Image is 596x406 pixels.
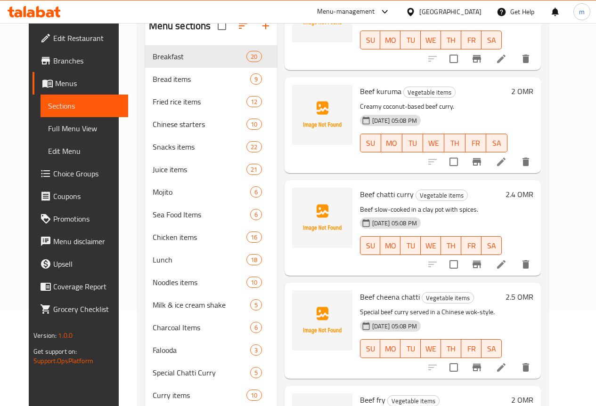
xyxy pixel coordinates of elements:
[53,236,121,247] span: Menu disclaimer
[33,207,128,230] a: Promotions
[360,204,502,215] p: Beef slow-cooked in a clay pot with spices.
[48,100,121,111] span: Sections
[496,53,507,64] a: Edit menu item
[380,339,400,358] button: MO
[153,299,250,310] div: Milk & ice cream shake
[384,342,397,356] span: MO
[441,236,461,255] button: TH
[246,96,261,107] div: items
[145,45,277,68] div: Breakfast20
[422,292,474,303] div: Vegetable items
[465,151,488,173] button: Branch-specific-item
[212,16,232,36] span: Select all sections
[153,51,247,62] div: Breakfast
[145,68,277,90] div: Bread items9
[404,87,455,98] span: Vegetable items
[368,322,421,331] span: [DATE] 05:08 PM
[145,135,277,158] div: Snacks items22
[403,87,456,98] div: Vegetable items
[368,116,421,125] span: [DATE] 05:08 PM
[33,49,128,72] a: Branches
[153,186,250,198] span: Mojito
[380,236,400,255] button: MO
[421,339,441,358] button: WE
[250,344,262,356] div: items
[461,31,482,49] button: FR
[461,339,482,358] button: FR
[445,342,457,356] span: TH
[419,7,482,17] div: [GEOGRAPHIC_DATA]
[421,31,441,49] button: WE
[250,299,262,310] div: items
[506,290,533,303] h6: 2.5 OMR
[404,342,417,356] span: TU
[145,158,277,181] div: Juice items21
[444,49,464,69] span: Select to update
[441,31,461,49] button: TH
[247,165,261,174] span: 21
[360,339,381,358] button: SU
[465,253,488,276] button: Branch-specific-item
[444,134,465,152] button: TH
[250,209,262,220] div: items
[145,248,277,271] div: Lunch18
[514,151,537,173] button: delete
[246,254,261,265] div: items
[33,72,128,95] a: Menus
[496,259,507,270] a: Edit menu item
[465,48,488,70] button: Branch-specific-item
[247,143,261,151] span: 22
[364,136,378,150] span: SU
[250,367,262,378] div: items
[364,33,377,47] span: SU
[247,97,261,106] span: 12
[385,136,399,150] span: MO
[482,339,502,358] button: SA
[448,136,462,150] span: TH
[250,186,262,198] div: items
[53,281,121,292] span: Coverage Report
[149,19,211,33] h2: Menu sections
[153,73,250,85] div: Bread items
[153,254,247,265] span: Lunch
[145,294,277,316] div: Milk & ice cream shake5
[511,85,533,98] h6: 2 OMR
[514,356,537,379] button: delete
[53,303,121,315] span: Grocery Checklist
[400,236,421,255] button: TU
[368,219,421,228] span: [DATE] 05:08 PM
[33,355,93,367] a: Support.OpsPlatform
[384,33,397,47] span: MO
[145,316,277,339] div: Charcoal Items6
[48,123,121,134] span: Full Menu View
[53,258,121,270] span: Upsell
[247,278,261,287] span: 10
[153,322,250,333] span: Charcoal Items
[153,231,247,243] div: Chicken items
[514,48,537,70] button: delete
[360,134,382,152] button: SU
[317,6,375,17] div: Menu-management
[364,342,377,356] span: SU
[421,236,441,255] button: WE
[292,85,352,145] img: Beef kuruma
[246,390,261,401] div: items
[153,119,247,130] span: Chinese starters
[153,164,247,175] span: Juice items
[33,329,57,342] span: Version:
[247,233,261,242] span: 16
[33,345,77,358] span: Get support on:
[153,96,247,107] div: Fried rice items
[422,293,474,303] span: Vegetable items
[360,290,420,304] span: Beef cheena chatti
[251,75,261,84] span: 9
[145,181,277,203] div: Mojito6
[145,339,277,361] div: Falooda3
[496,156,507,167] a: Edit menu item
[485,342,498,356] span: SA
[465,356,488,379] button: Branch-specific-item
[33,253,128,275] a: Upsell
